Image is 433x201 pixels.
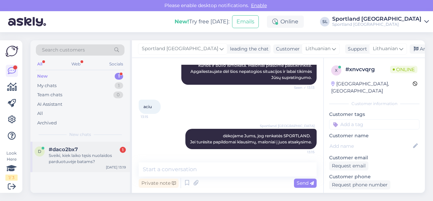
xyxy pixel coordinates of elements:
span: 13:15 [289,149,315,155]
span: dėkojame Jums, jog renkatės SPORTLAND. Jei turėsite papildomai klausimų, maloniai į juos atsakysime. [190,133,312,144]
span: Send [297,180,314,186]
a: Sportland [GEOGRAPHIC_DATA]Sportland [GEOGRAPHIC_DATA] [332,16,429,27]
span: x [335,68,338,73]
span: #daco2bx7 [49,146,78,153]
div: Look Here [5,150,18,181]
span: Lithuanian [305,45,331,53]
div: Online [267,16,304,28]
div: leading the chat [227,45,269,53]
div: Sveiki, kiek laiko tęsis nuolaidos parduotuvėje batams? [49,153,126,165]
span: Sportland [GEOGRAPHIC_DATA] [142,45,218,53]
span: Search customers [42,46,85,54]
div: Request phone number [329,180,390,189]
button: Emails [232,15,259,28]
div: 1 [115,82,123,89]
div: Web [70,60,82,68]
span: d [38,149,41,154]
div: My chats [37,82,56,89]
div: Private note [139,179,179,188]
div: 1 [115,73,123,80]
div: AI Assistant [37,101,62,108]
div: [DATE] 13:19 [106,165,126,170]
img: Askly Logo [5,46,18,57]
b: New! [175,18,189,25]
div: 1 / 3 [5,175,18,181]
div: Sportland [GEOGRAPHIC_DATA] [332,16,421,22]
span: New chats [69,132,91,138]
div: New [37,73,48,80]
span: Online [390,66,417,73]
div: Customer [273,45,300,53]
div: Socials [108,60,124,68]
div: Request email [329,161,368,170]
input: Add a tag [329,119,419,129]
div: Archived [37,120,57,126]
span: Enable [249,2,269,8]
div: All [36,60,44,68]
span: Lithuanian [373,45,398,53]
div: SL [320,17,329,26]
span: 13:15 [141,114,166,119]
div: Team chats [37,92,62,98]
div: 0 [113,92,123,98]
div: 1 [120,147,126,153]
p: Customer phone [329,173,419,180]
div: # xnvcvqrg [345,65,390,74]
div: Customer information [329,101,419,107]
div: All [37,110,43,117]
div: [GEOGRAPHIC_DATA], [GEOGRAPHIC_DATA] [331,80,413,95]
span: Sportland [GEOGRAPHIC_DATA] [260,123,315,128]
p: Customer tags [329,111,419,118]
p: Customer email [329,154,419,161]
div: Try free [DATE]: [175,18,229,26]
div: Sportland [GEOGRAPHIC_DATA] [332,22,421,27]
p: Customer name [329,132,419,139]
span: aciu [143,104,152,109]
div: Support [345,45,367,53]
p: Visited pages [329,192,419,199]
span: Seen ✓ 13:13 [289,85,315,90]
input: Add name [329,142,412,150]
